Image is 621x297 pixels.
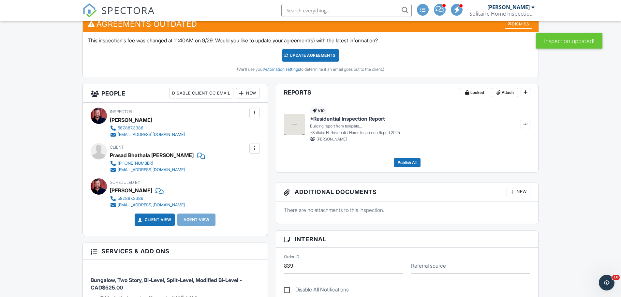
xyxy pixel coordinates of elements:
a: SPECTORA [82,9,155,22]
div: This inspection's fee was changed at 11:40AM on 9/29. Would you like to update your agreement(s) ... [83,32,539,77]
span: Bungalow, Two Story, Bi-Level, Split-Level, Modified Bi-Level - CAD$525.00 [91,277,242,290]
span: Inspector [110,109,132,114]
div: [PERSON_NAME] [487,4,530,10]
a: [EMAIL_ADDRESS][DOMAIN_NAME] [110,131,185,138]
h3: People [83,84,268,103]
div: [PHONE_NUMBER] [118,161,153,166]
div: Dismiss [505,19,532,29]
p: There are no attachments to this inspection. [284,206,531,214]
a: [EMAIL_ADDRESS][DOMAIN_NAME] [110,167,200,173]
input: Search everything... [281,4,412,17]
h3: Internal [276,231,539,248]
span: 10 [612,275,620,280]
iframe: Intercom live chat [599,275,614,290]
div: [PERSON_NAME] [110,186,152,195]
h3: Additional Documents [276,183,539,201]
div: [PERSON_NAME] [110,115,152,125]
div: New [507,187,530,197]
h3: Services & Add ons [83,243,268,260]
a: Automation settings [263,67,300,72]
label: Referral source [411,262,446,269]
div: Inspection updated! [536,33,602,49]
img: The Best Home Inspection Software - Spectora [82,3,97,18]
div: New [236,88,260,98]
a: [PHONE_NUMBER] [110,160,200,167]
div: Solitaire Home Inspections Ltd. [469,10,535,17]
a: Client View [137,216,171,223]
span: Scheduled By [110,180,140,185]
div: Disable Client CC Email [169,88,233,98]
span: Client [110,145,124,150]
a: [EMAIL_ADDRESS][DOMAIN_NAME] [110,202,185,208]
label: Order ID [284,254,299,260]
div: Prasad Bhathala [PERSON_NAME] [110,150,194,160]
div: [EMAIL_ADDRESS][DOMAIN_NAME] [118,167,185,172]
div: [EMAIL_ADDRESS][DOMAIN_NAME] [118,132,185,137]
span: SPECTORA [101,3,155,17]
div: Update Agreements [282,49,339,62]
div: 587.887.3386 [118,196,143,201]
label: Disable All Notifications [284,287,349,295]
h3: Agreements Outdated [83,16,539,32]
div: [EMAIL_ADDRESS][DOMAIN_NAME] [118,202,185,208]
div: 587.887.3386 [118,126,143,131]
div: (We'll use your to determine if an email goes out to the client.) [88,67,534,72]
a: 587.887.3386 [110,195,185,202]
a: 587.887.3386 [110,125,185,131]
